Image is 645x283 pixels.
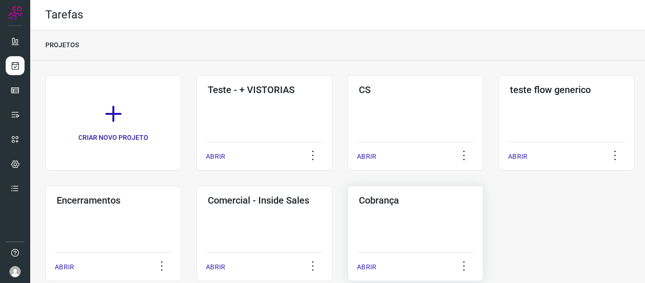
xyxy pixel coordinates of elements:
h3: Cobrança [359,195,472,206]
p: ABRIR [357,152,376,162]
h3: CS [359,84,472,95]
p: ABRIR [357,262,376,272]
p: CRIAR NOVO PROJETO [78,133,148,143]
p: ABRIR [508,152,527,162]
h3: Teste - + VISTORIAS [208,84,321,95]
img: Logo [8,6,22,20]
p: PROJETOS [45,40,79,50]
p: ABRIR [206,262,225,272]
h3: Encerramentos [57,195,170,206]
p: ABRIR [206,152,225,162]
img: avatar-user-boy.jpg [9,266,21,277]
p: ABRIR [55,262,74,272]
h3: Comercial - Inside Sales [208,195,321,206]
h2: Tarefas [45,8,83,22]
h3: teste flow generico [510,84,623,95]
